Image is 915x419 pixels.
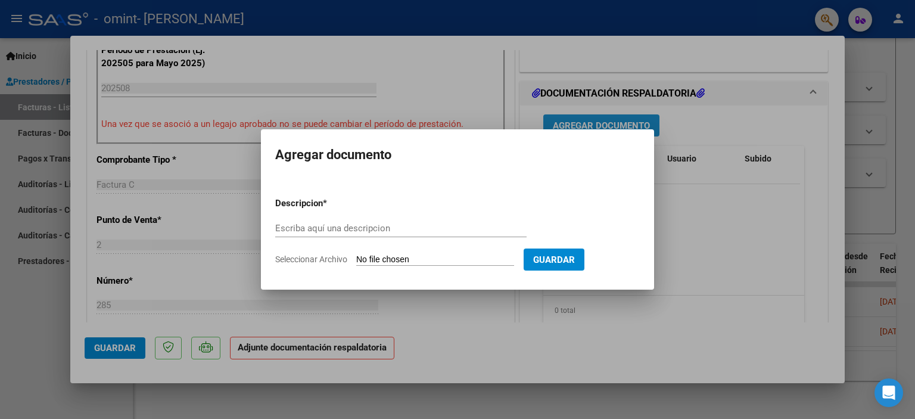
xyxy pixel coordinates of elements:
p: Descripcion [275,197,385,210]
div: Open Intercom Messenger [874,378,903,407]
button: Guardar [524,249,584,271]
span: Seleccionar Archivo [275,254,347,264]
h2: Agregar documento [275,144,640,166]
span: Guardar [533,254,575,265]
